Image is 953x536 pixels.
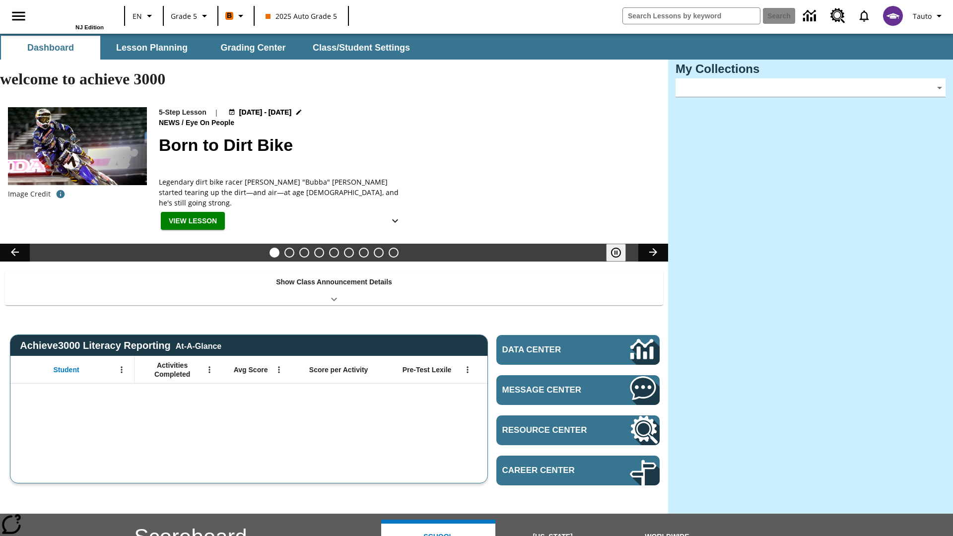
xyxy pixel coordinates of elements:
a: Resource Center, Will open in new tab [496,415,660,445]
p: 5-Step Lesson [159,107,206,118]
button: Language: EN, Select a language [128,7,160,25]
button: Open Menu [460,362,475,377]
button: Profile/Settings [909,7,949,25]
span: 2025 Auto Grade 5 [266,11,337,21]
div: At-A-Glance [176,340,221,351]
button: Slide 9 Sleepless in the Animal Kingdom [389,248,399,258]
img: Motocross racer James Stewart flies through the air on his dirt bike. [8,107,147,186]
span: NJ Edition [75,24,104,30]
div: Legendary dirt bike racer [PERSON_NAME] "Bubba" [PERSON_NAME] started tearing up the dirt—and air... [159,177,407,208]
div: Home [39,3,104,30]
span: Activities Completed [139,361,205,379]
button: Slide 8 Making a Difference for the Planet [374,248,384,258]
p: Image Credit [8,189,51,199]
button: Slide 3 Taking Movies to the X-Dimension [299,248,309,258]
a: Notifications [851,3,877,29]
div: Pause [606,244,636,262]
button: Boost Class color is orange. Change class color [221,7,251,25]
button: Class/Student Settings [305,36,418,60]
a: Resource Center, Will open in new tab [824,2,851,29]
p: Show Class Announcement Details [276,277,392,287]
button: Open Menu [114,362,129,377]
img: avatar image [883,6,903,26]
button: Slide 2 Cars of the Future? [284,248,294,258]
button: Slide 7 Career Lesson [359,248,369,258]
span: Achieve3000 Literacy Reporting [20,340,221,351]
a: Data Center [797,2,824,30]
button: Open Menu [202,362,217,377]
span: Pre-Test Lexile [403,365,452,374]
span: Legendary dirt bike racer James "Bubba" Stewart started tearing up the dirt—and air—at age 4, and... [159,177,407,208]
span: / [182,119,184,127]
a: Career Center [496,456,660,485]
button: Grade: Grade 5, Select a grade [167,7,214,25]
button: Lesson Planning [102,36,202,60]
div: Show Class Announcement Details [5,271,663,305]
span: Career Center [502,466,600,475]
span: | [214,107,218,118]
button: Slide 1 Born to Dirt Bike [270,248,279,258]
button: Lesson carousel, Next [638,244,668,262]
span: Resource Center [502,425,600,435]
button: Slide 5 One Idea, Lots of Hard Work [329,248,339,258]
span: [DATE] - [DATE] [239,107,291,118]
h2: Born to Dirt Bike [159,133,656,158]
span: Tauto [913,11,932,21]
span: Data Center [502,345,596,355]
button: Credit: Rick Scuteri/AP Images [51,185,70,203]
h3: My Collections [676,62,946,76]
span: News [159,118,182,129]
span: Eye On People [186,118,236,129]
span: Message Center [502,385,600,395]
button: Grading Center [204,36,303,60]
button: View Lesson [161,212,225,230]
button: Slide 6 Pre-release lesson [344,248,354,258]
span: Score per Activity [309,365,368,374]
a: Home [39,4,104,24]
span: Student [54,365,79,374]
span: Grade 5 [171,11,197,21]
button: Open Menu [272,362,286,377]
button: Pause [606,244,626,262]
button: Open side menu [4,1,33,31]
span: B [227,9,232,22]
button: Aug 19 - Aug 19 Choose Dates [226,107,305,118]
a: Data Center [496,335,660,365]
button: Dashboard [1,36,100,60]
button: Slide 4 What's the Big Idea? [314,248,324,258]
a: Message Center [496,375,660,405]
span: Avg Score [234,365,268,374]
button: Show Details [385,212,405,230]
input: search field [623,8,760,24]
span: EN [133,11,142,21]
button: Select a new avatar [877,3,909,29]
